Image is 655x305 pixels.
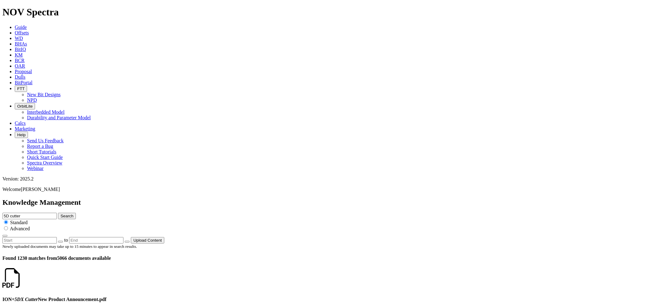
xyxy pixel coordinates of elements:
[15,103,35,109] button: OrbitLite
[25,297,38,302] em: Cutter
[15,132,28,138] button: Help
[17,133,25,137] span: Help
[27,115,91,120] a: Durability and Parameter Model
[27,160,62,165] a: Spectra Overview
[27,97,37,103] a: NPD
[15,25,27,30] a: Guide
[2,213,57,219] input: e.g. Smoothsteer Record
[15,52,23,57] a: KM
[58,213,76,219] button: Search
[27,166,44,171] a: Webinar
[15,85,27,92] button: FTT
[64,237,68,243] span: to
[2,187,653,192] p: Welcome
[17,104,33,109] span: OrbitLite
[15,47,26,52] a: BitIQ
[27,109,64,115] a: Interbedded Model
[15,58,25,63] a: BCR
[131,237,164,244] button: Upload Content
[2,176,653,182] div: Version: 2025.2
[15,63,25,69] a: OAR
[15,41,27,46] a: BHAs
[15,69,32,74] a: Proposal
[21,187,60,192] span: [PERSON_NAME]
[27,138,64,143] a: Send Us Feedback
[15,126,35,131] a: Marketing
[27,149,57,154] a: Short Tutorials
[27,92,60,97] a: New Bit Designs
[17,86,25,91] span: FTT
[69,237,123,244] input: End
[15,121,26,126] a: Calcs
[15,30,29,35] a: Offsets
[10,220,28,225] span: Standard
[2,6,653,18] h1: NOV Spectra
[27,144,53,149] a: Report a Bug
[2,244,137,249] small: Newly uploaded documents may take up to 15 minutes to appear in search results.
[15,74,25,80] a: Dulls
[2,297,653,302] h4: ION+ New Product Announcement.pdf
[15,36,23,41] a: WD
[2,255,57,261] span: Found 1230 matches from
[2,255,653,261] h4: 5066 documents available
[2,237,57,244] input: Start
[10,226,30,231] span: Advanced
[14,297,24,302] em: 5DX
[15,80,33,85] a: BitPortal
[2,198,653,207] h2: Knowledge Management
[27,155,63,160] a: Quick Start Guide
